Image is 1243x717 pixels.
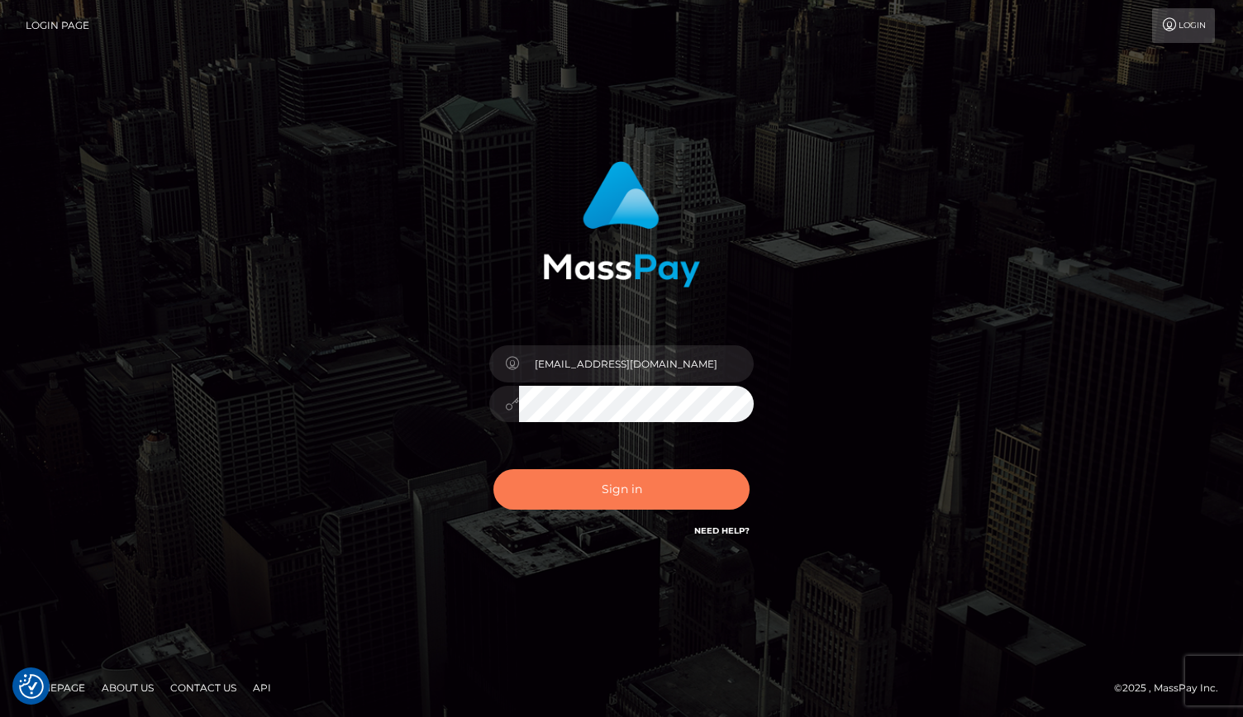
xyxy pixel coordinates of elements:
a: About Us [95,675,160,700]
a: Homepage [18,675,92,700]
a: Login Page [26,8,89,43]
a: Need Help? [694,525,750,536]
button: Consent Preferences [19,674,44,699]
img: Revisit consent button [19,674,44,699]
a: Login [1152,8,1215,43]
img: MassPay Login [543,161,700,287]
a: API [246,675,278,700]
button: Sign in [493,469,750,510]
div: © 2025 , MassPay Inc. [1114,679,1231,697]
a: Contact Us [164,675,243,700]
input: Username... [519,345,754,382]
